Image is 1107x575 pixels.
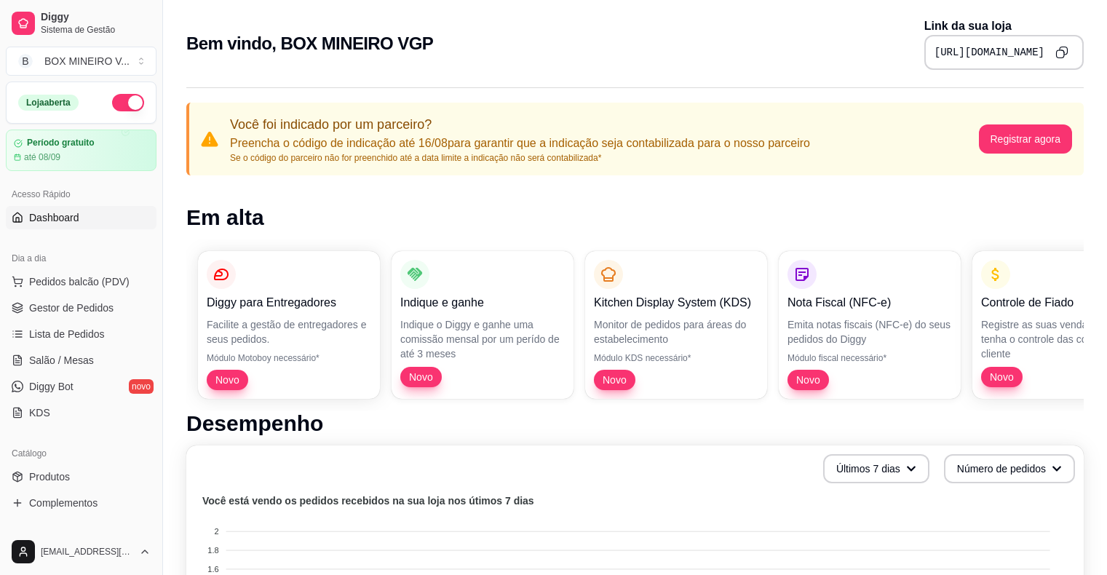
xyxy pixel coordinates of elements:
[6,6,156,41] a: DiggySistema de Gestão
[1050,41,1074,64] button: Copy to clipboard
[207,546,218,555] tspan: 1.8
[214,527,218,536] tspan: 2
[787,352,952,364] p: Módulo fiscal necessário*
[787,317,952,346] p: Emita notas fiscais (NFC-e) do seus pedidos do Diggy
[24,151,60,163] article: até 08/09
[230,135,810,152] p: Preencha o código de indicação até 16/08 para garantir que a indicação seja contabilizada para o ...
[186,411,1084,437] h1: Desempenho
[207,317,371,346] p: Facilite a gestão de entregadores e seus pedidos.
[6,270,156,293] button: Pedidos balcão (PDV)
[6,349,156,372] a: Salão / Mesas
[29,496,98,510] span: Complementos
[198,251,380,399] button: Diggy para EntregadoresFacilite a gestão de entregadores e seus pedidos.Módulo Motoboy necessário...
[207,352,371,364] p: Módulo Motoboy necessário*
[6,183,156,206] div: Acesso Rápido
[6,206,156,229] a: Dashboard
[210,373,245,387] span: Novo
[944,454,1075,483] button: Número de pedidos
[230,114,810,135] p: Você foi indicado por um parceiro?
[400,317,565,361] p: Indique o Diggy e ganhe uma comissão mensal por um perído de até 3 meses
[594,294,758,312] p: Kitchen Display System (KDS)
[41,24,151,36] span: Sistema de Gestão
[400,294,565,312] p: Indique e ganhe
[984,370,1020,384] span: Novo
[29,210,79,225] span: Dashboard
[6,401,156,424] a: KDS
[594,352,758,364] p: Módulo KDS necessário*
[6,130,156,171] a: Período gratuitoaté 08/09
[790,373,826,387] span: Novo
[207,294,371,312] p: Diggy para Entregadores
[6,247,156,270] div: Dia a dia
[29,469,70,484] span: Produtos
[207,565,218,574] tspan: 1.6
[6,534,156,569] button: [EMAIL_ADDRESS][DOMAIN_NAME]
[779,251,961,399] button: Nota Fiscal (NFC-e)Emita notas fiscais (NFC-e) do seus pedidos do DiggyMódulo fiscal necessário*Novo
[29,327,105,341] span: Lista de Pedidos
[202,495,534,507] text: Você está vendo os pedidos recebidos na sua loja nos útimos 7 dias
[29,301,114,315] span: Gestor de Pedidos
[29,405,50,420] span: KDS
[29,379,74,394] span: Diggy Bot
[787,294,952,312] p: Nota Fiscal (NFC-e)
[823,454,929,483] button: Últimos 7 dias
[594,317,758,346] p: Monitor de pedidos para áreas do estabelecimento
[585,251,767,399] button: Kitchen Display System (KDS)Monitor de pedidos para áreas do estabelecimentoMódulo KDS necessário...
[6,465,156,488] a: Produtos
[27,138,95,148] article: Período gratuito
[6,322,156,346] a: Lista de Pedidos
[6,47,156,76] button: Select a team
[18,95,79,111] div: Loja aberta
[44,54,130,68] div: BOX MINEIRO V ...
[186,32,433,55] h2: Bem vindo, BOX MINEIRO VGP
[6,442,156,465] div: Catálogo
[29,353,94,368] span: Salão / Mesas
[924,17,1084,35] p: Link da sua loja
[6,296,156,320] a: Gestor de Pedidos
[112,94,144,111] button: Alterar Status
[597,373,632,387] span: Novo
[403,370,439,384] span: Novo
[6,491,156,515] a: Complementos
[18,54,33,68] span: B
[41,546,133,558] span: [EMAIL_ADDRESS][DOMAIN_NAME]
[29,274,130,289] span: Pedidos balcão (PDV)
[6,375,156,398] a: Diggy Botnovo
[41,11,151,24] span: Diggy
[979,124,1073,154] button: Registrar agora
[935,45,1044,60] pre: [URL][DOMAIN_NAME]
[392,251,574,399] button: Indique e ganheIndique o Diggy e ganhe uma comissão mensal por um perído de até 3 mesesNovo
[230,152,810,164] p: Se o código do parceiro não for preenchido até a data limite a indicação não será contabilizada*
[186,205,1084,231] h1: Em alta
